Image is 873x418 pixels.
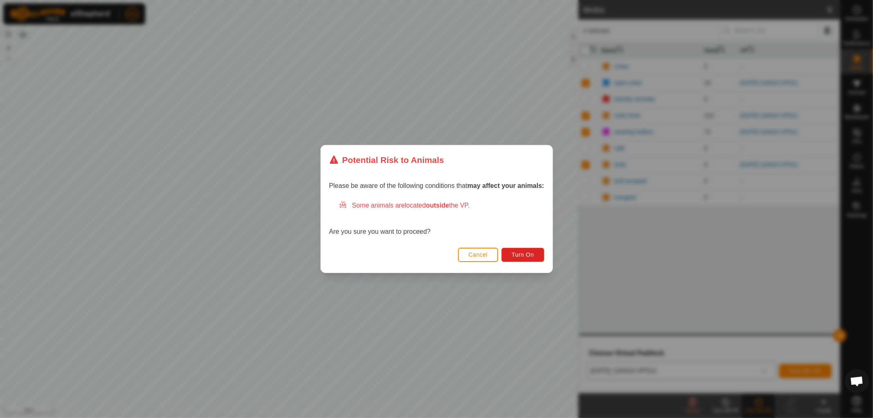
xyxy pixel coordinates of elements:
[845,369,869,393] div: Open chat
[458,248,498,262] button: Cancel
[329,201,544,237] div: Are you sure you want to proceed?
[329,154,444,166] div: Potential Risk to Animals
[512,251,534,258] span: Turn On
[467,182,544,189] strong: may affect your animals:
[405,202,470,209] span: located the VP.
[339,201,544,210] div: Some animals are
[329,182,544,189] span: Please be aware of the following conditions that
[501,248,544,262] button: Turn On
[468,251,487,258] span: Cancel
[426,202,449,209] strong: outside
